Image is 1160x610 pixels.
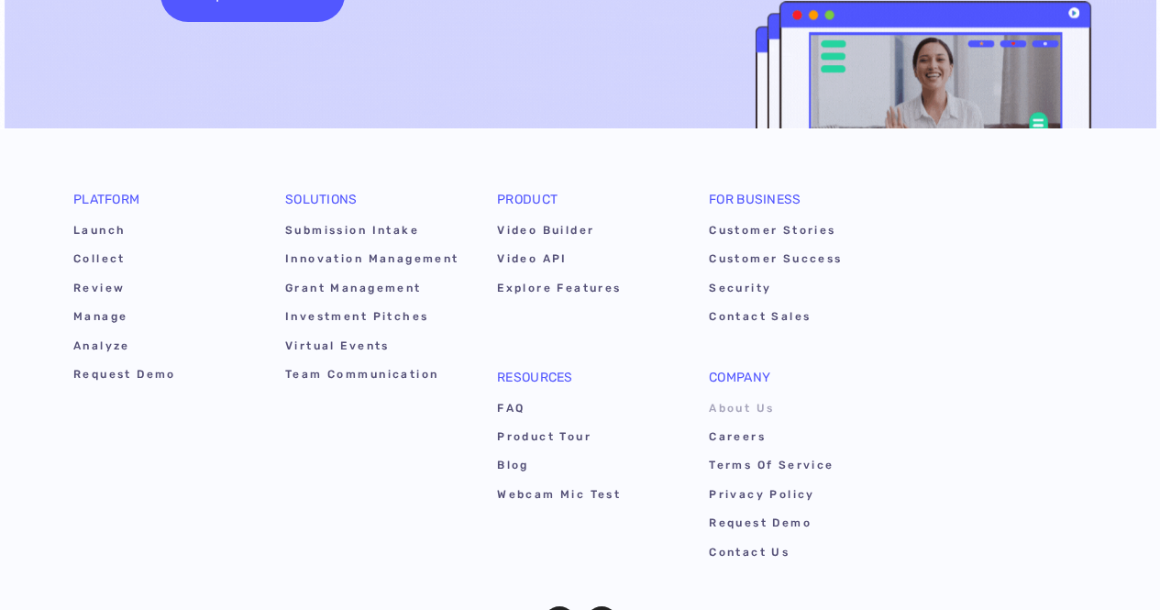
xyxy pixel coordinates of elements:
div: For Business [709,194,884,219]
a: Virtual Events [285,335,460,363]
a: Collect [73,248,249,276]
a: Submission Intake [285,219,460,248]
a: Video API [497,248,672,276]
a: Innovation Management [285,248,460,276]
a: Webcam Mic Test [497,483,672,512]
a: Request Demo [709,512,884,540]
a: FAQ [497,397,672,426]
a: Careers [709,426,884,454]
a: Video Builder [497,219,672,248]
a: Grant Management [285,277,460,305]
a: Privacy Policy [709,483,884,512]
iframe: Chat Widget [1068,522,1160,610]
a: Team Communication [285,363,460,392]
div: Platform [73,194,249,219]
a: Analyze [73,335,249,363]
a: Product Tour [497,426,672,454]
a: Contact Us [709,541,884,570]
a: Blog [497,454,672,482]
a: Customer Success [709,248,884,276]
a: Launch [73,219,249,248]
div: Solutions [285,194,460,219]
a: Explore Features [497,277,672,305]
div: Company [709,372,884,397]
a: About Us [709,397,884,426]
a: Request Demo [73,363,249,392]
a: Manage [73,305,249,334]
a: Customer Stories [709,219,884,248]
div: Resources [497,372,672,397]
a: Contact Sales [709,305,884,334]
div: Product [497,194,672,219]
a: Investment Pitches [285,305,460,334]
a: Review [73,277,249,305]
a: Terms of Service [709,454,884,482]
a: Security [709,277,884,305]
